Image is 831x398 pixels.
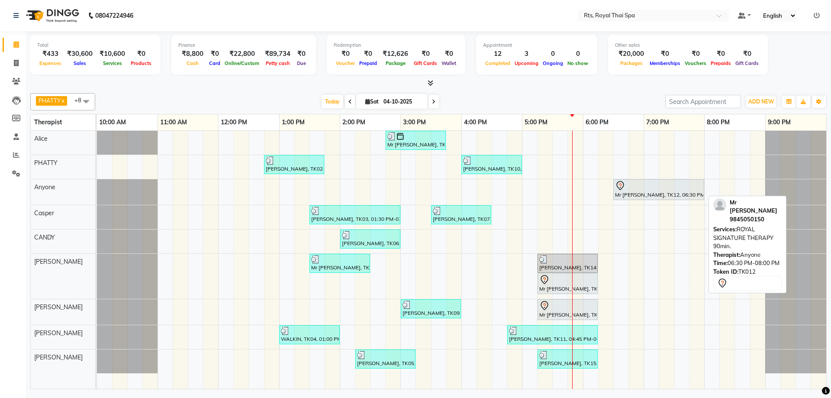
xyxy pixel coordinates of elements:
[207,60,222,66] span: Card
[310,255,369,272] div: Mr [PERSON_NAME], TK01, 01:30 PM-02:30 PM, AROMA THERAPY 60min.
[178,49,207,59] div: ₹8,800
[357,49,379,59] div: ₹0
[334,60,357,66] span: Voucher
[730,199,777,214] span: Mr [PERSON_NAME]
[101,60,124,66] span: Services
[512,49,541,59] div: 3
[522,116,550,129] a: 5:00 PM
[432,207,490,223] div: [PERSON_NAME], TK07, 03:30 PM-04:30 PM, ROYAL SIGNATURE THERAPY 60min.
[219,116,249,129] a: 12:00 PM
[439,49,458,59] div: ₹0
[261,49,294,59] div: ₹89,734
[713,259,782,268] div: 06:30 PM-08:00 PM
[665,95,741,108] input: Search Appointment
[334,49,357,59] div: ₹0
[733,49,761,59] div: ₹0
[340,116,367,129] a: 2:00 PM
[483,42,590,49] div: Appointment
[615,49,647,59] div: ₹20,000
[730,215,782,224] div: 9845050150
[583,116,611,129] a: 6:00 PM
[748,98,774,105] span: ADD NEW
[483,60,512,66] span: Completed
[381,95,424,108] input: 2025-10-04
[37,49,64,59] div: ₹433
[402,301,460,317] div: [PERSON_NAME], TK09, 03:00 PM-04:00 PM, INTENSE MUSCLE THERAPY 60min.
[713,251,740,258] span: Therapist:
[383,60,408,66] span: Package
[74,97,88,104] span: +8
[439,60,458,66] span: Wallet
[34,183,55,191] span: Anyone
[541,60,565,66] span: Ongoing
[61,97,64,104] a: x
[334,42,458,49] div: Redemption
[766,116,793,129] a: 9:00 PM
[512,60,541,66] span: Upcoming
[96,49,129,59] div: ₹10,600
[733,60,761,66] span: Gift Cards
[357,60,379,66] span: Prepaid
[34,159,58,167] span: PHATTY
[647,49,683,59] div: ₹0
[34,258,83,265] span: [PERSON_NAME]
[538,351,597,367] div: [PERSON_NAME], TK15, 05:15 PM-06:15 PM, SWEDISH THERAPY 60 Min.
[37,60,64,66] span: Expenses
[713,259,728,266] span: Time:
[356,351,415,367] div: [PERSON_NAME], TK05, 02:15 PM-03:15 PM, SWEDISH THERAPY 60 Min.
[538,301,597,319] div: Mr [PERSON_NAME], TK13, 05:15 PM-06:15 PM, ROYAL SIGNATURE THERAPY 60min.
[184,60,201,66] span: Cash
[713,251,782,259] div: Anyone
[129,60,154,66] span: Products
[713,226,773,249] span: ROYAL SIGNATURE THERAPY 90min.
[412,49,439,59] div: ₹0
[705,116,732,129] a: 8:00 PM
[37,42,154,49] div: Total
[295,60,308,66] span: Due
[713,268,738,275] span: Token ID:
[412,60,439,66] span: Gift Cards
[39,97,61,104] span: PHATTY
[341,231,399,247] div: [PERSON_NAME], TK06, 02:00 PM-03:00 PM, ROYAL SIGNATURE THERAPY 60min.
[387,132,445,149] div: Mr [PERSON_NAME], TK08, 02:45 PM-03:45 PM, ROYAL SIGNATURE THERAPY 60min.
[34,233,55,241] span: CANDY
[683,60,709,66] span: Vouchers
[709,60,733,66] span: Prepaids
[538,255,597,272] div: [PERSON_NAME], TK14, 05:15 PM-06:15 PM, SWEDISH THERAPY 60 Min.
[401,116,428,129] a: 3:00 PM
[746,96,776,108] button: ADD NEW
[34,135,48,142] span: Alice
[618,60,645,66] span: Packages
[129,49,154,59] div: ₹0
[647,60,683,66] span: Memberships
[280,116,307,129] a: 1:00 PM
[322,95,343,108] span: Today
[95,3,133,28] b: 08047224946
[34,209,54,217] span: Casper
[222,60,261,66] span: Online/Custom
[538,275,597,293] div: Mr [PERSON_NAME], TK13, 05:15 PM-06:15 PM, ROYAL SIGNATURE THERAPY 60min.
[709,49,733,59] div: ₹0
[483,49,512,59] div: 12
[265,156,323,173] div: [PERSON_NAME], TK02, 12:45 PM-01:45 PM, ROYAL SIGNATURE THERAPY 60min.
[264,60,292,66] span: Petty cash
[294,49,309,59] div: ₹0
[22,3,81,28] img: logo
[614,181,703,199] div: Mr [PERSON_NAME], TK12, 06:30 PM-08:00 PM, ROYAL SIGNATURE THERAPY 90min.
[64,49,96,59] div: ₹30,600
[713,198,726,211] img: profile
[310,207,399,223] div: [PERSON_NAME], TK03, 01:30 PM-03:00 PM, ROYAL SIGNATURE THERAPY 90min.
[71,60,88,66] span: Sales
[508,327,597,343] div: [PERSON_NAME], TK11, 04:45 PM-06:15 PM, ROYAL SIGNATURE THERAPY 90min.
[541,49,565,59] div: 0
[683,49,709,59] div: ₹0
[713,226,737,233] span: Services:
[34,118,62,126] span: Therapist
[280,327,339,343] div: WALKIN, TK04, 01:00 PM-02:00 PM, THAI TRADITION THERAPY 60min.
[97,116,128,129] a: 10:00 AM
[462,156,521,173] div: [PERSON_NAME], TK10, 04:00 PM-05:00 PM, SWEDISH THERAPY 60 Min.
[379,49,412,59] div: ₹12,626
[565,60,590,66] span: No show
[34,353,83,361] span: [PERSON_NAME]
[565,49,590,59] div: 0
